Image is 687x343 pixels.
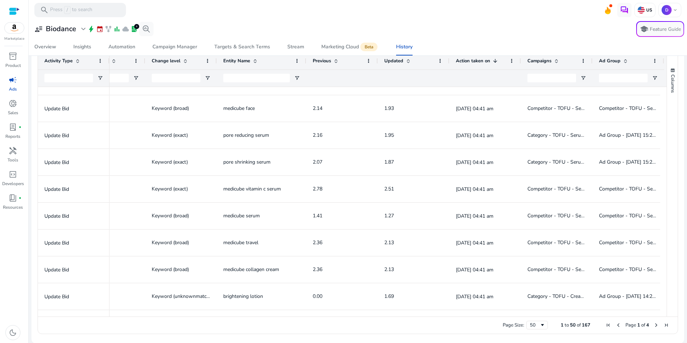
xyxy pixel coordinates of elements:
[214,44,270,49] div: Targets & Search Terms
[456,159,515,166] p: [DATE] 04:41 am
[19,126,21,129] span: fiber_manual_record
[384,266,394,273] span: 2.13
[313,185,322,192] span: 2.78
[44,58,73,64] span: Activity Type
[134,24,139,29] div: 6
[663,322,669,328] div: Last Page
[640,25,648,33] span: school
[152,293,220,300] span: Keyword (unknownmatchtype)
[384,293,394,300] span: 1.69
[44,289,103,304] p: Update Bid
[653,322,659,328] div: Next Page
[34,25,43,33] span: user_attributes
[384,159,394,165] span: 1.87
[384,132,394,139] span: 1.95
[223,105,255,112] span: medicube face
[605,322,611,328] div: First Page
[3,204,23,211] p: Resources
[223,293,263,300] span: brightening lotion
[313,58,331,64] span: Previous
[294,75,300,81] button: Open Filter Menu
[64,6,70,14] span: /
[650,26,681,33] p: Feature Guide
[142,25,151,33] span: search_insights
[4,36,24,42] p: Marketplace
[108,44,135,49] div: Automation
[5,23,24,33] img: amazon.svg
[96,25,103,33] span: event
[223,185,281,192] span: medicube vitamin c serum
[152,239,189,246] span: Keyword (broad)
[313,293,322,300] span: 0.00
[97,75,103,81] button: Open Filter Menu
[384,212,394,219] span: 1.27
[456,240,515,247] p: [DATE] 04:41 am
[456,213,515,220] p: [DATE] 04:41 am
[456,266,515,274] p: [DATE] 04:41 am
[9,146,17,155] span: handyman
[384,185,394,192] span: 2.51
[599,58,620,64] span: Ad Group
[615,322,621,328] div: Previous Page
[152,132,188,139] span: Keyword (exact)
[662,5,672,15] p: D
[672,7,678,13] span: keyboard_arrow_down
[223,132,269,139] span: pore reducing serum
[152,44,197,49] div: Campaign Manager
[44,101,103,116] p: Update Bid
[599,132,672,139] span: Ad Group - [DATE] 15:29:59.329
[384,105,394,112] span: 1.93
[223,239,258,246] span: medicube travel
[5,133,20,140] p: Reports
[152,74,200,82] input: Change level Filter Input
[79,25,88,33] span: expand_more
[313,132,322,139] span: 2.16
[44,236,103,250] p: Update Bid
[561,322,564,328] span: 1
[456,293,515,300] p: [DATE] 04:41 am
[113,25,121,33] span: bar_chart
[526,321,548,329] div: Page Size
[9,170,17,179] span: code_blocks
[456,132,515,139] p: [DATE] 04:41 am
[456,186,515,193] p: [DATE] 04:41 am
[9,86,17,92] p: Ads
[638,6,645,14] img: us.svg
[122,25,129,33] span: cloud
[8,157,18,163] p: Tools
[527,132,669,139] span: Category - TOFU - Serum - Collagen - SP - Exact - Pore Serum
[50,6,92,14] p: Press to search
[8,110,18,116] p: Sales
[637,322,640,328] span: 1
[223,266,279,273] span: medicube collagen cream
[599,74,648,82] input: Ad Group Filter Input
[105,25,112,33] span: family_history
[44,128,103,143] p: Update Bid
[503,322,524,328] div: Page Size:
[133,75,139,81] button: Open Filter Menu
[5,62,21,69] p: Product
[152,159,188,165] span: Keyword (exact)
[625,322,636,328] span: Page
[9,52,17,61] span: inventory_2
[131,25,138,33] span: lab_profile
[44,182,103,197] p: Update Bid
[527,58,551,64] span: Campaigns
[396,44,413,49] div: History
[205,75,210,81] button: Open Filter Menu
[570,322,576,328] span: 50
[577,322,581,328] span: of
[641,322,645,328] span: of
[645,7,652,13] p: US
[152,185,188,192] span: Keyword (exact)
[9,123,17,131] span: lab_profile
[223,74,290,82] input: Entity Name Filter Input
[46,25,76,33] h3: Biodance
[599,159,672,165] span: Ad Group - [DATE] 15:29:59.329
[9,76,17,84] span: campaign
[40,6,49,14] span: search
[223,58,250,64] span: Entity Name
[2,180,24,187] p: Developers
[360,43,377,51] span: Beta
[9,194,17,202] span: book_4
